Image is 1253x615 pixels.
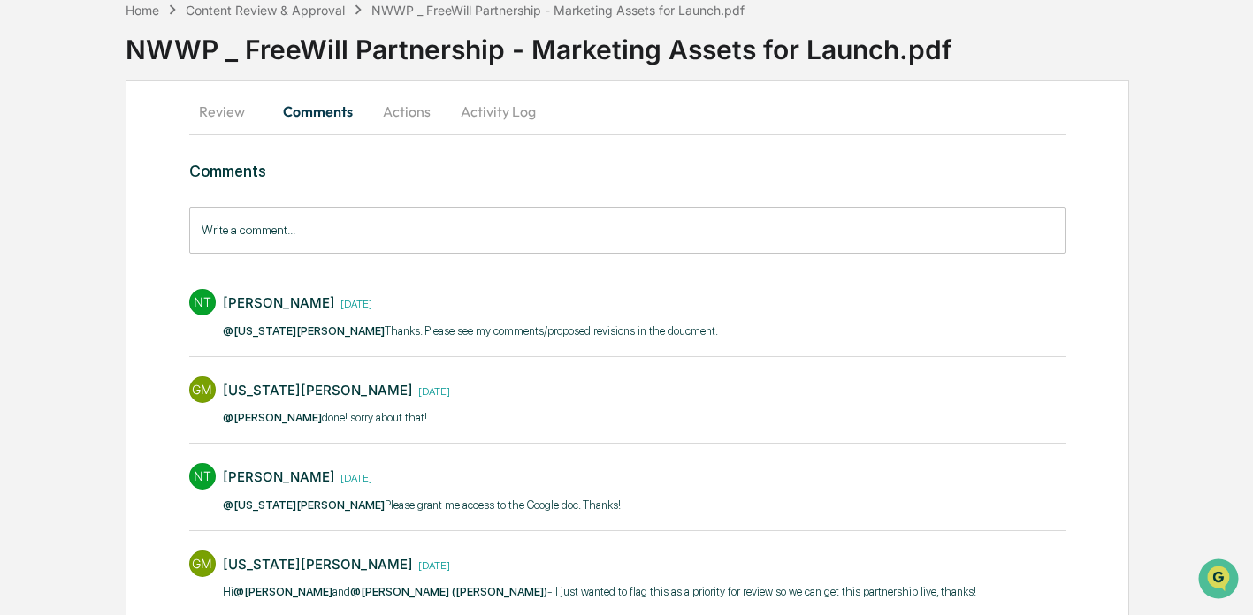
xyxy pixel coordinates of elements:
[301,140,322,162] button: Start new chat
[189,162,1066,180] h3: Comments
[367,90,447,133] button: Actions
[18,224,32,239] div: 🖐️
[128,224,142,239] div: 🗄️
[189,376,216,403] div: GM
[189,463,216,490] div: NT
[126,3,159,18] div: Home
[35,223,114,240] span: Preclearance
[146,223,219,240] span: Attestations
[11,216,121,247] a: 🖐️Preclearance
[18,37,322,65] p: How can we help?
[223,324,385,338] span: @[US_STATE][PERSON_NAME]
[189,550,216,577] div: GM
[121,216,226,247] a: 🗄️Attestations
[223,382,413,399] div: [US_STATE][PERSON_NAME]
[223,583,979,601] p: Hi and - I just wanted to flag this as a priority for review so we can get this partnership live,...
[186,3,345,18] div: Content Review & Approval
[223,409,450,427] p: done! sorry about that!​
[18,135,50,167] img: 1746055101610-c473b297-6a78-478c-a979-82029cc54cd1
[189,90,1066,133] div: secondary tabs example
[269,90,367,133] button: Comments
[447,90,550,133] button: Activity Log
[223,294,335,311] div: [PERSON_NAME]
[335,295,372,310] time: Thursday, September 25, 2025 at 11:09:17 AM EDT
[1196,557,1244,604] iframe: Open customer support
[35,256,111,274] span: Data Lookup
[335,469,372,484] time: Thursday, September 25, 2025 at 9:35:59 AM EDT
[126,19,1253,65] div: NWWP _ FreeWill Partnership - Marketing Assets for Launch.pdf
[223,323,718,340] p: Thanks. Please see my comments/proposed revisions in the doucment.​
[413,557,450,572] time: Wednesday, September 24, 2025 at 11:57:55 AM EDT
[60,153,224,167] div: We're available if you need us!
[371,3,745,18] div: NWWP _ FreeWill Partnership - Marketing Assets for Launch.pdf
[233,585,332,598] span: @[PERSON_NAME]
[350,585,547,598] span: @[PERSON_NAME] ([PERSON_NAME])
[189,289,216,315] div: NT
[223,498,385,512] span: @[US_STATE][PERSON_NAME]
[189,90,269,133] button: Review
[176,300,214,313] span: Pylon
[223,468,335,485] div: [PERSON_NAME]
[223,556,413,573] div: [US_STATE][PERSON_NAME]
[413,383,450,398] time: Thursday, September 25, 2025 at 9:42:50 AM EDT
[18,258,32,272] div: 🔎
[223,411,322,424] span: @[PERSON_NAME]
[223,497,621,514] p: Please grant me access to the Google doc. Thanks!​
[60,135,290,153] div: Start new chat
[11,249,118,281] a: 🔎Data Lookup
[125,299,214,313] a: Powered byPylon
